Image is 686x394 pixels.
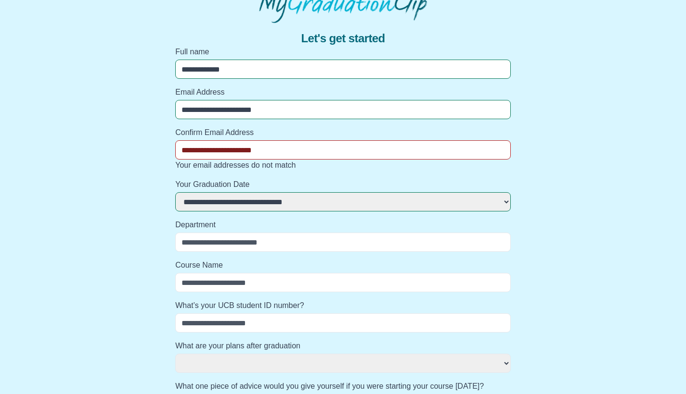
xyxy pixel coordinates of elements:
[175,381,511,392] label: What one piece of advice would you give yourself if you were starting your course [DATE]?
[175,161,296,169] span: Your email addresses do not match
[175,86,511,98] label: Email Address
[175,259,511,271] label: Course Name
[175,46,511,58] label: Full name
[175,340,511,352] label: What are your plans after graduation
[175,179,511,190] label: Your Graduation Date
[175,219,511,231] label: Department
[175,127,511,138] label: Confirm Email Address
[301,31,385,46] span: Let's get started
[175,300,511,311] label: What’s your UCB student ID number?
